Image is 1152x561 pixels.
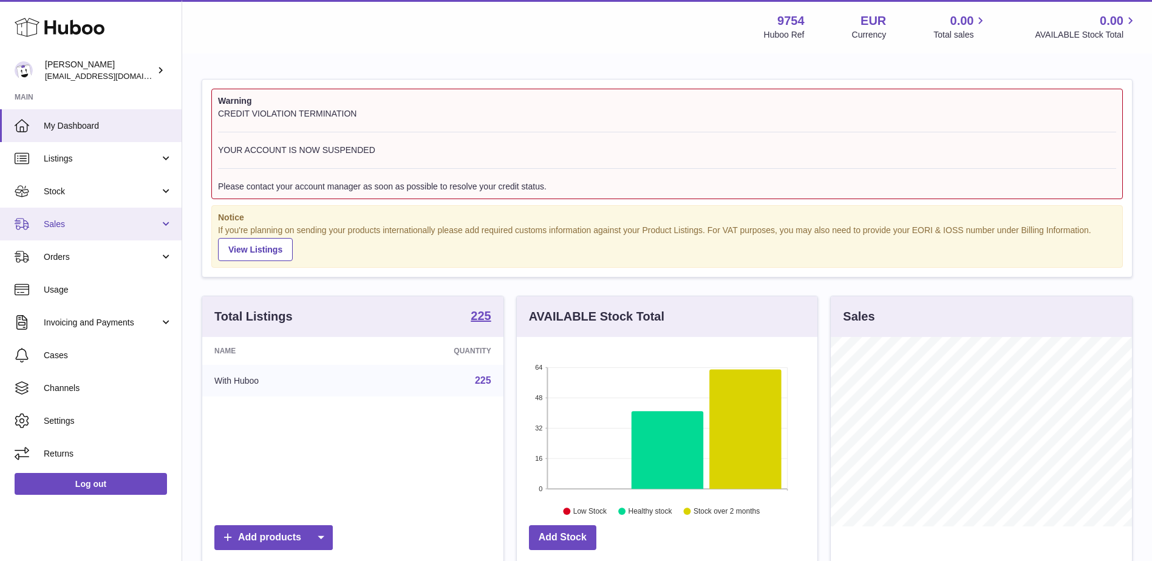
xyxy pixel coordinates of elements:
th: Quantity [361,337,503,365]
div: Huboo Ref [764,29,805,41]
span: 0.00 [950,13,974,29]
div: [PERSON_NAME] [45,59,154,82]
strong: Warning [218,95,1116,107]
text: Healthy stock [628,508,672,516]
text: 64 [535,364,542,371]
a: View Listings [218,238,293,261]
span: 0.00 [1100,13,1123,29]
text: 16 [535,455,542,462]
span: Cases [44,350,172,361]
span: Returns [44,448,172,460]
strong: Notice [218,212,1116,223]
text: 0 [539,485,542,492]
h3: AVAILABLE Stock Total [529,308,664,325]
th: Name [202,337,361,365]
strong: 9754 [777,13,805,29]
span: Usage [44,284,172,296]
span: My Dashboard [44,120,172,132]
div: If you're planning on sending your products internationally please add required customs informati... [218,225,1116,261]
span: Sales [44,219,160,230]
span: Listings [44,153,160,165]
a: 0.00 AVAILABLE Stock Total [1035,13,1137,41]
td: With Huboo [202,365,361,396]
text: Stock over 2 months [694,508,760,516]
span: [EMAIL_ADDRESS][DOMAIN_NAME] [45,71,179,81]
img: info@fieldsluxury.london [15,61,33,80]
a: Log out [15,473,167,495]
div: CREDIT VIOLATION TERMINATION YOUR ACCOUNT IS NOW SUSPENDED Please contact your account manager as... [218,108,1116,192]
text: 48 [535,394,542,401]
span: Invoicing and Payments [44,317,160,328]
h3: Sales [843,308,874,325]
span: Orders [44,251,160,263]
a: 0.00 Total sales [933,13,987,41]
a: Add Stock [529,525,596,550]
a: Add products [214,525,333,550]
a: 225 [471,310,491,324]
span: Channels [44,382,172,394]
strong: EUR [861,13,886,29]
span: AVAILABLE Stock Total [1035,29,1137,41]
h3: Total Listings [214,308,293,325]
span: Settings [44,415,172,427]
strong: 225 [471,310,491,322]
span: Total sales [933,29,987,41]
span: Stock [44,186,160,197]
a: 225 [475,375,491,386]
div: Currency [852,29,887,41]
text: Low Stock [573,508,607,516]
text: 32 [535,424,542,432]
